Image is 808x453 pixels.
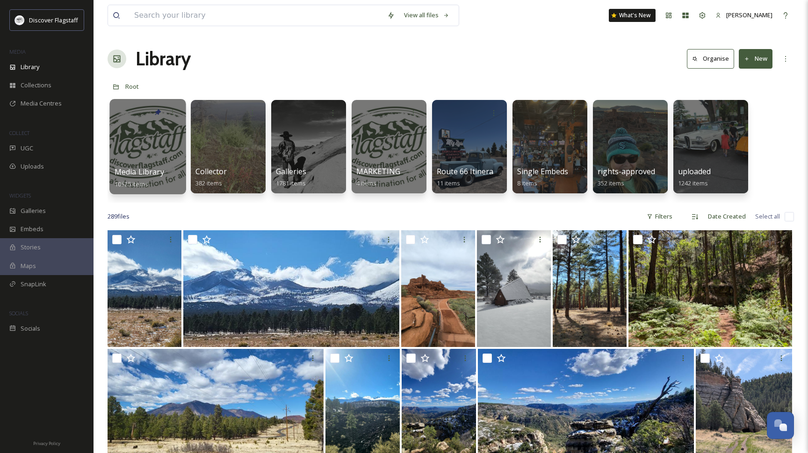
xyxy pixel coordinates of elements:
span: 11 items [437,179,460,187]
span: Privacy Policy [33,440,60,446]
a: Library [136,45,191,73]
span: COLLECT [9,129,29,136]
a: Organise [687,49,739,68]
span: Library [21,63,39,71]
a: uploaded1242 items [678,167,711,187]
span: Socials [21,324,40,333]
button: Organise [687,49,734,68]
span: Maps [21,262,36,270]
span: Uploads [21,162,44,171]
a: rights-approved352 items [598,167,655,187]
img: ext_1758232522.575308_izabel.madaleno@flagstaffaz.gov-20241020_141233.jpg [183,230,399,347]
span: Collector [195,166,227,177]
span: Discover Flagstaff [29,16,78,24]
span: 289 file s [108,212,130,221]
span: 10525 items [115,179,148,188]
input: Search your library [130,5,382,26]
span: SOCIALS [9,310,28,317]
span: Media Centres [21,99,62,108]
span: 352 items [598,179,624,187]
span: Select all [755,212,780,221]
span: Media Library [115,167,164,177]
button: Open Chat [767,412,794,439]
span: Stories [21,243,41,252]
a: [PERSON_NAME] [711,6,777,24]
span: Embeds [21,225,43,234]
span: WIDGETS [9,192,31,199]
button: New [739,49,772,68]
span: 8 items [517,179,537,187]
img: ext_1758232522.202066_izabel.madaleno@flagstaffaz.gov-20241105_124011.jpg [401,230,475,347]
span: SnapLink [21,280,46,289]
span: MEDIA [9,48,26,55]
span: 1242 items [678,179,708,187]
a: Media Library10525 items [115,168,164,188]
img: ext_1758232523.065112_izabel.madaleno@flagstaffaz.gov-20241020_141228.jpg [108,230,181,347]
span: Route 66 Itinerary Subgroup Photos [437,166,565,177]
span: Galleries [21,206,46,215]
span: 382 items [195,179,222,187]
span: Collections [21,81,51,90]
a: MARKETING4 items [356,167,400,187]
a: Galleries1781 items [276,167,306,187]
a: Collector382 items [195,167,227,187]
div: Date Created [703,207,750,226]
span: [PERSON_NAME] [726,11,772,19]
a: What's New [609,9,656,22]
span: Galleries [276,166,306,177]
a: Privacy Policy [33,437,60,448]
span: 1781 items [276,179,306,187]
span: UGC [21,144,33,153]
img: Untitled%20design%20(1).png [15,15,24,25]
a: View all files [399,6,454,24]
a: Route 66 Itinerary Subgroup Photos11 items [437,167,565,187]
span: MARKETING [356,166,400,177]
div: Filters [642,207,677,226]
span: Single Embeds [517,166,568,177]
span: 4 items [356,179,376,187]
span: uploaded [678,166,711,177]
a: Root [125,81,139,92]
img: ext_1758232521.584951_izabel.madaleno@flagstaffaz.gov-20250321_155220.jpg [553,230,627,347]
span: Root [125,82,139,91]
img: ext_1758232520.929431_izabel.madaleno@flagstaffaz.gov-PXL_20250615_181309749.jpg [628,230,792,347]
span: rights-approved [598,166,655,177]
a: Single Embeds8 items [517,167,568,187]
img: ext_1758232521.734413_izabel.madaleno@flagstaffaz.gov-20250214_093631.jpg [477,230,551,347]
